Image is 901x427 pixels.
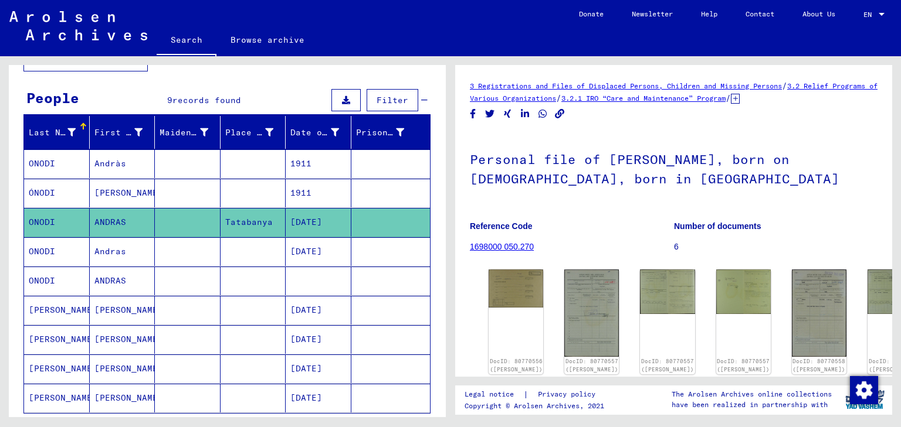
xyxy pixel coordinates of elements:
[24,354,90,383] mat-cell: [PERSON_NAME]
[286,208,351,237] mat-cell: [DATE]
[24,237,90,266] mat-cell: ONODI
[519,107,531,121] button: Share on LinkedIn
[672,389,832,399] p: The Arolsen Archives online collections
[216,26,319,54] a: Browse archive
[172,95,241,105] span: records found
[672,399,832,410] p: have been realized in partnership with
[490,358,543,373] a: DocID: 80770556 ([PERSON_NAME])
[470,221,533,231] b: Reference Code
[556,93,561,103] span: /
[716,269,771,314] img: 003.jpg
[351,116,431,149] mat-header-cell: Prisoner #
[792,269,846,356] img: 001.jpg
[717,358,770,373] a: DocID: 80770557 ([PERSON_NAME])
[167,95,172,105] span: 9
[160,123,223,142] div: Maiden Name
[529,388,609,401] a: Privacy policy
[286,179,351,207] mat-cell: 1911
[90,179,155,207] mat-cell: [PERSON_NAME]
[90,237,155,266] mat-cell: Andras
[160,127,208,139] div: Maiden Name
[29,127,76,139] div: Last Name
[465,401,609,411] p: Copyright © Arolsen Archives, 2021
[29,123,90,142] div: Last Name
[225,127,274,139] div: Place of Birth
[90,116,155,149] mat-header-cell: First Name
[863,11,876,19] span: EN
[90,296,155,324] mat-cell: [PERSON_NAME]
[24,267,90,295] mat-cell: ONODI
[782,80,787,91] span: /
[90,267,155,295] mat-cell: ANDRAS
[356,127,405,139] div: Prisoner #
[502,107,514,121] button: Share on Xing
[554,107,566,121] button: Copy link
[489,269,543,308] img: 001.jpg
[24,325,90,354] mat-cell: [PERSON_NAME]
[470,81,782,90] a: 3 Registrations and Files of Displaced Persons, Children and Missing Persons
[467,107,479,121] button: Share on Facebook
[849,375,878,404] div: Change consent
[470,242,534,251] a: 1698000 050.270
[24,384,90,412] mat-cell: [PERSON_NAME]
[155,116,221,149] mat-header-cell: Maiden Name
[356,123,419,142] div: Prisoner #
[26,87,79,108] div: People
[90,325,155,354] mat-cell: [PERSON_NAME]
[286,384,351,412] mat-cell: [DATE]
[290,127,339,139] div: Date of Birth
[24,149,90,178] mat-cell: ONODI
[157,26,216,56] a: Search
[94,127,143,139] div: First Name
[561,94,726,103] a: 3.2.1 IRO “Care and Maintenance” Program
[470,132,878,203] h1: Personal file of [PERSON_NAME], born on [DEMOGRAPHIC_DATA], born in [GEOGRAPHIC_DATA]
[286,149,351,178] mat-cell: 1911
[484,107,496,121] button: Share on Twitter
[221,116,286,149] mat-header-cell: Place of Birth
[286,116,351,149] mat-header-cell: Date of Birth
[792,358,845,373] a: DocID: 80770558 ([PERSON_NAME])
[286,325,351,354] mat-cell: [DATE]
[286,237,351,266] mat-cell: [DATE]
[377,95,408,105] span: Filter
[24,116,90,149] mat-header-cell: Last Name
[465,388,609,401] div: |
[24,208,90,237] mat-cell: ONODI
[24,296,90,324] mat-cell: [PERSON_NAME]
[90,354,155,383] mat-cell: [PERSON_NAME]
[90,384,155,412] mat-cell: [PERSON_NAME]
[286,354,351,383] mat-cell: [DATE]
[24,179,90,207] mat-cell: ÓNODI
[90,149,155,178] mat-cell: Andràs
[537,107,549,121] button: Share on WhatsApp
[225,123,289,142] div: Place of Birth
[286,296,351,324] mat-cell: [DATE]
[9,11,147,40] img: Arolsen_neg.svg
[290,123,354,142] div: Date of Birth
[640,269,695,314] img: 002.jpg
[674,221,761,231] b: Number of documents
[843,385,887,414] img: yv_logo.png
[641,358,694,373] a: DocID: 80770557 ([PERSON_NAME])
[564,269,619,356] img: 001.jpg
[94,123,158,142] div: First Name
[90,208,155,237] mat-cell: ANDRAS
[726,93,731,103] span: /
[367,89,418,111] button: Filter
[221,208,286,237] mat-cell: Tatabanya
[565,358,618,373] a: DocID: 80770557 ([PERSON_NAME])
[465,388,523,401] a: Legal notice
[674,241,878,253] p: 6
[850,376,878,404] img: Change consent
